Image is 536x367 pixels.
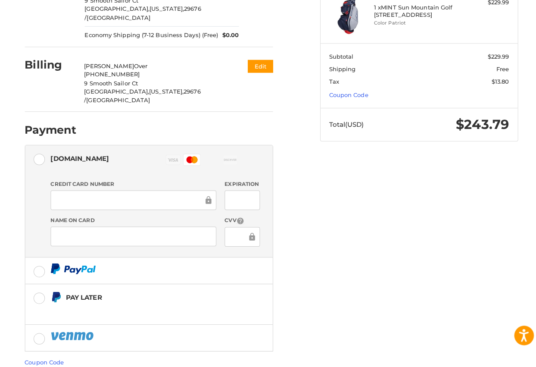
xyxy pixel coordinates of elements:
span: 9 Smooth Sailor Ct [83,78,136,85]
span: Total (USD) [325,119,359,127]
a: Coupon Code [25,354,63,361]
span: $0.00 [215,31,236,39]
div: [DOMAIN_NAME] [50,149,108,163]
span: Tax [325,77,335,84]
a: Coupon Code [325,90,364,97]
span: [PERSON_NAME] [83,62,132,69]
label: Name on Card [50,214,214,222]
li: Color Patriot [369,19,456,26]
button: Edit [245,59,270,72]
div: Pay Later [65,286,230,301]
h2: Payment [25,122,75,135]
span: $229.99 [482,52,503,59]
img: Pay Later icon [50,288,61,299]
span: [GEOGRAPHIC_DATA], [84,5,148,12]
span: Free [490,65,503,72]
iframe: PayPal Message 1 [50,303,230,310]
label: CVV [222,214,257,222]
img: PayPal icon [50,260,95,271]
span: 29676 / [83,87,198,102]
span: $243.79 [450,115,503,131]
span: $13.80 [486,77,503,84]
span: Shipping [325,65,351,72]
label: Expiration [222,178,257,186]
span: [GEOGRAPHIC_DATA], [83,87,147,94]
span: [GEOGRAPHIC_DATA] [86,14,149,21]
span: Subtotal [325,52,349,59]
label: Credit Card Number [50,178,214,186]
h2: Billing [25,57,75,71]
span: Economy Shipping (7-12 Business Days) (Free) [84,31,215,39]
span: [US_STATE], [147,87,181,94]
img: PayPal icon [50,326,94,337]
h4: 1 x MINT Sun Mountain Golf [STREET_ADDRESS] [369,4,456,18]
span: [GEOGRAPHIC_DATA] [85,95,148,102]
span: [US_STATE], [148,5,182,12]
iframe: Google Customer Reviews [465,344,536,367]
span: 29676 / [84,5,199,21]
span: Over [132,62,146,69]
span: [PHONE_NUMBER] [83,70,138,77]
